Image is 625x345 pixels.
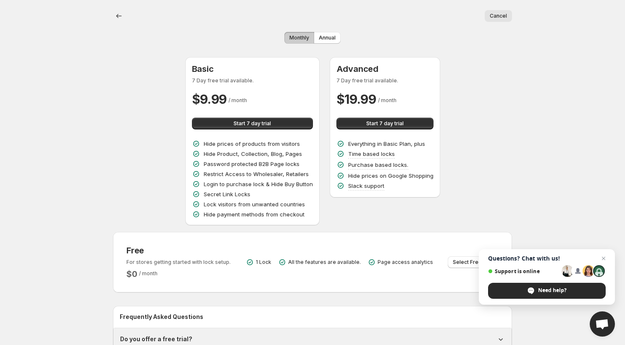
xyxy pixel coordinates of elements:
[453,259,494,266] span: Select Free plan
[204,180,313,188] p: Login to purchase lock & Hide Buy Button
[314,32,341,44] button: Annual
[490,13,507,19] span: Cancel
[256,259,271,266] p: 1 Lock
[289,34,309,41] span: Monthly
[378,97,397,103] span: / month
[336,91,376,108] h2: $ 19.99
[234,120,271,127] span: Start 7 day trial
[204,200,305,208] p: Lock visitors from unwanted countries
[348,150,395,158] p: Time based locks
[319,34,336,41] span: Annual
[204,210,305,219] p: Hide payment methods from checkout
[538,287,567,294] span: Need help?
[488,268,559,274] span: Support is online
[126,245,231,255] h3: Free
[204,150,302,158] p: Hide Product, Collection, Blog, Pages
[336,118,433,129] button: Start 7 day trial
[348,161,408,169] p: Purchase based locks.
[348,171,433,180] p: Hide prices on Google Shopping
[126,259,231,266] p: For stores getting started with lock setup.
[204,140,300,148] p: Hide prices of products from visitors
[192,64,313,74] h3: Basic
[228,97,247,103] span: / month
[204,160,299,168] p: Password protected B2B Page locks
[192,118,313,129] button: Start 7 day trial
[336,77,433,84] p: 7 Day free trial available.
[139,270,158,277] span: / month
[488,283,606,299] div: Need help?
[448,256,499,268] button: Select Free plan
[336,64,433,74] h3: Advanced
[348,140,425,148] p: Everything in Basic Plan, plus
[204,170,309,178] p: Restrict Access to Wholesaler, Retailers
[126,269,137,279] h2: $ 0
[488,255,606,262] span: Questions? Chat with us!
[288,259,361,266] p: All the features are available.
[120,335,192,343] h1: Do you offer a free trial?
[284,32,314,44] button: Monthly
[113,10,125,22] button: Back
[599,253,609,263] span: Close chat
[378,259,433,266] p: Page access analytics
[366,120,404,127] span: Start 7 day trial
[192,77,313,84] p: 7 Day free trial available.
[204,190,250,198] p: Secret Link Locks
[192,91,227,108] h2: $ 9.99
[485,10,512,22] button: Cancel
[590,311,615,337] div: Open chat
[120,313,505,321] h2: Frequently Asked Questions
[348,182,384,190] p: Slack support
